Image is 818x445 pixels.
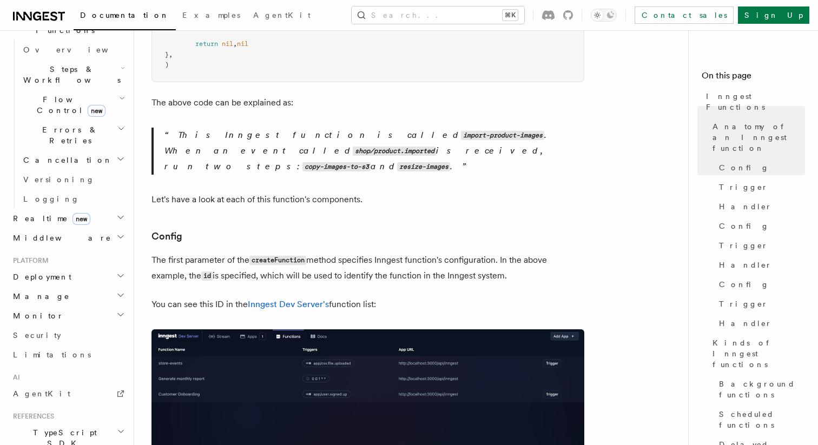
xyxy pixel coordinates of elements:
[88,105,105,117] span: new
[19,64,121,85] span: Steps & Workflows
[19,90,127,120] button: Flow Controlnew
[164,128,584,175] p: This Inngest function is called . When an event called is received, run two steps: and .
[715,374,805,404] a: Background functions
[713,121,805,154] span: Anatomy of an Inngest function
[719,318,772,329] span: Handler
[719,378,805,400] span: Background functions
[9,373,20,382] span: AI
[591,9,617,22] button: Toggle dark mode
[708,333,805,374] a: Kinds of Inngest functions
[719,162,769,173] span: Config
[19,120,127,150] button: Errors & Retries
[302,162,371,171] code: copy-images-to-s3
[9,213,90,224] span: Realtime
[708,117,805,158] a: Anatomy of an Inngest function
[713,337,805,370] span: Kinds of Inngest functions
[222,40,233,48] span: nil
[195,40,218,48] span: return
[715,236,805,255] a: Trigger
[233,40,237,48] span: ,
[635,6,734,24] a: Contact sales
[9,326,127,345] a: Security
[23,45,135,54] span: Overview
[715,275,805,294] a: Config
[19,155,113,165] span: Cancellation
[503,10,518,21] kbd: ⌘K
[19,150,127,170] button: Cancellation
[165,51,173,58] span: },
[719,221,769,231] span: Config
[719,298,768,309] span: Trigger
[9,306,127,326] button: Monitor
[352,6,524,24] button: Search...⌘K
[9,310,64,321] span: Monitor
[719,201,772,212] span: Handler
[182,11,240,19] span: Examples
[715,216,805,236] a: Config
[74,3,176,30] a: Documentation
[72,213,90,225] span: new
[19,124,117,146] span: Errors & Retries
[23,175,95,184] span: Versioning
[715,404,805,435] a: Scheduled functions
[19,94,119,116] span: Flow Control
[715,158,805,177] a: Config
[9,287,127,306] button: Manage
[715,255,805,275] a: Handler
[201,271,213,281] code: id
[151,192,584,207] p: Let's have a look at each of this function's components.
[9,291,70,302] span: Manage
[9,40,127,209] div: Inngest Functions
[13,389,70,398] span: AgentKit
[253,11,311,19] span: AgentKit
[19,189,127,209] a: Logging
[9,412,54,421] span: References
[9,256,49,265] span: Platform
[151,229,182,244] a: Config
[715,177,805,197] a: Trigger
[715,197,805,216] a: Handler
[247,3,317,29] a: AgentKit
[151,297,584,312] p: You can see this ID in the function list:
[19,170,127,189] a: Versioning
[176,3,247,29] a: Examples
[397,162,450,171] code: resize-images
[249,256,306,265] code: createFunction
[19,40,127,59] a: Overview
[719,279,769,290] span: Config
[9,271,71,282] span: Deployment
[165,61,169,69] span: )
[702,69,805,87] h4: On this page
[80,11,169,19] span: Documentation
[461,131,544,140] code: import-product-images
[19,59,127,90] button: Steps & Workflows
[151,95,584,110] p: The above code can be explained as:
[715,314,805,333] a: Handler
[738,6,809,24] a: Sign Up
[715,294,805,314] a: Trigger
[151,253,584,284] p: The first parameter of the method specifies Inngest function's configuration. In the above exampl...
[9,267,127,287] button: Deployment
[237,40,248,48] span: nil
[353,147,436,156] code: shop/product.imported
[702,87,805,117] a: Inngest Functions
[719,409,805,430] span: Scheduled functions
[248,299,329,309] a: Inngest Dev Server's
[9,228,127,248] button: Middleware
[719,240,768,251] span: Trigger
[719,260,772,270] span: Handler
[706,91,805,112] span: Inngest Functions
[9,384,127,403] a: AgentKit
[9,209,127,228] button: Realtimenew
[13,350,91,359] span: Limitations
[9,233,111,243] span: Middleware
[13,331,61,340] span: Security
[9,345,127,364] a: Limitations
[719,182,768,192] span: Trigger
[23,195,80,203] span: Logging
